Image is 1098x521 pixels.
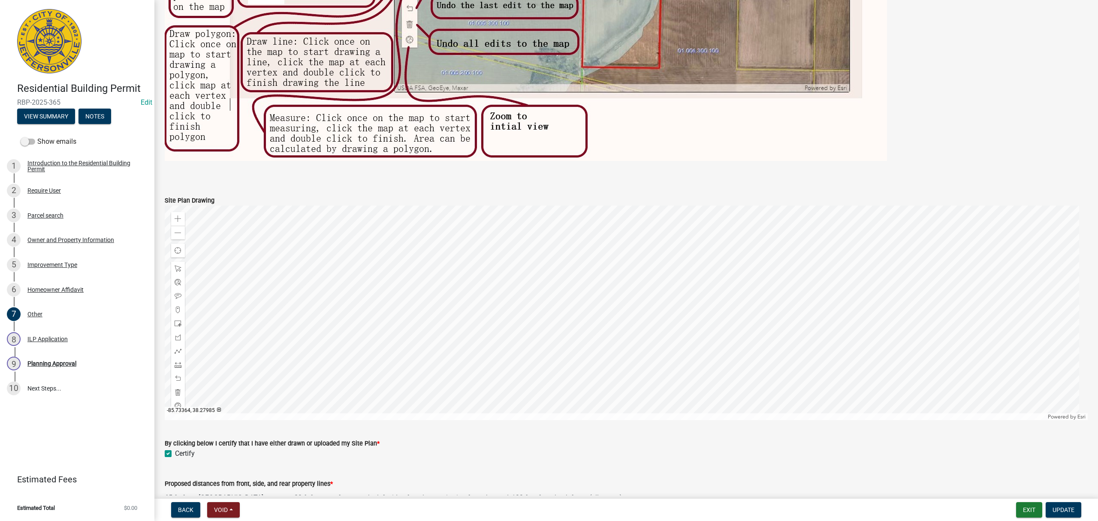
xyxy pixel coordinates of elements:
div: 4 [7,233,21,247]
button: Back [171,502,200,518]
button: View Summary [17,109,75,124]
div: 2 [7,184,21,197]
div: Other [27,311,42,317]
div: 9 [7,357,21,370]
div: Zoom in [171,212,185,226]
span: Estimated Total [17,505,55,511]
div: Introduction to the Residential Building Permit [27,160,141,172]
div: Require User [27,188,61,194]
label: Show emails [21,136,76,147]
wm-modal-confirm: Edit Application Number [141,98,152,106]
div: Find my location [171,244,185,257]
span: $0.00 [124,505,137,511]
div: Improvement Type [27,262,77,268]
h4: Residential Building Permit [17,82,148,95]
div: Homeowner Affidavit [27,287,84,293]
span: RBP-2025-365 [17,98,137,106]
div: Zoom out [171,226,185,239]
div: 10 [7,382,21,395]
div: Owner and Property Information [27,237,114,243]
div: 1 [7,159,21,173]
span: Void [214,506,228,513]
button: Void [207,502,240,518]
div: ILP Application [27,336,68,342]
button: Exit [1016,502,1042,518]
wm-modal-confirm: Summary [17,113,75,120]
div: 7 [7,307,21,321]
label: Site Plan Drawing [165,198,214,204]
span: Update [1053,506,1074,513]
label: Proposed distances from front, side, and rear property lines [165,481,333,487]
div: 6 [7,283,21,297]
button: Notes [78,109,111,124]
div: Parcel search [27,212,63,218]
div: 3 [7,209,21,222]
label: Certify [175,448,195,459]
div: 8 [7,332,21,346]
button: Update [1046,502,1081,518]
a: Edit [141,98,152,106]
div: Powered by [1046,413,1088,420]
a: Estimated Fees [7,471,141,488]
div: Planning Approval [27,360,76,367]
a: Esri [1077,414,1086,420]
div: 5 [7,258,21,272]
span: Back [178,506,193,513]
wm-modal-confirm: Notes [78,113,111,120]
label: By clicking below I certify that I have either drawn or uploaded my Site Plan [165,441,380,447]
img: City of Jeffersonville, Indiana [17,9,81,73]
